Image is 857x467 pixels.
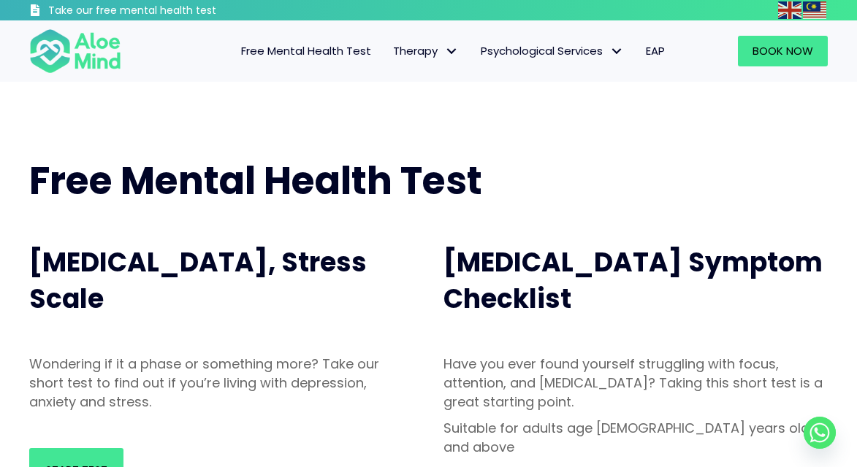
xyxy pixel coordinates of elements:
span: Therapy [393,43,459,58]
a: EAP [635,36,676,66]
span: Psychological Services: submenu [606,41,628,62]
span: Free Mental Health Test [241,43,371,58]
a: Free Mental Health Test [230,36,382,66]
span: EAP [646,43,665,58]
a: Whatsapp [804,417,836,449]
img: ms [803,1,826,19]
p: Have you ever found yourself struggling with focus, attention, and [MEDICAL_DATA]? Taking this sh... [443,355,829,412]
span: [MEDICAL_DATA] Symptom Checklist [443,244,823,317]
p: Wondering if it a phase or something more? Take our short test to find out if you’re living with ... [29,355,414,412]
a: Malay [803,1,828,18]
span: Psychological Services [481,43,624,58]
p: Suitable for adults age [DEMOGRAPHIC_DATA] years old and above [443,419,829,457]
a: TherapyTherapy: submenu [382,36,470,66]
img: Aloe mind Logo [29,28,121,74]
h3: Take our free mental health test [48,4,278,18]
a: English [778,1,803,18]
nav: Menu [136,36,675,66]
span: Therapy: submenu [441,41,462,62]
a: Take our free mental health test [29,4,278,20]
span: [MEDICAL_DATA], Stress Scale [29,244,367,317]
img: en [778,1,801,19]
span: Free Mental Health Test [29,154,482,207]
span: Book Now [753,43,813,58]
a: Psychological ServicesPsychological Services: submenu [470,36,635,66]
a: Book Now [738,36,828,66]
